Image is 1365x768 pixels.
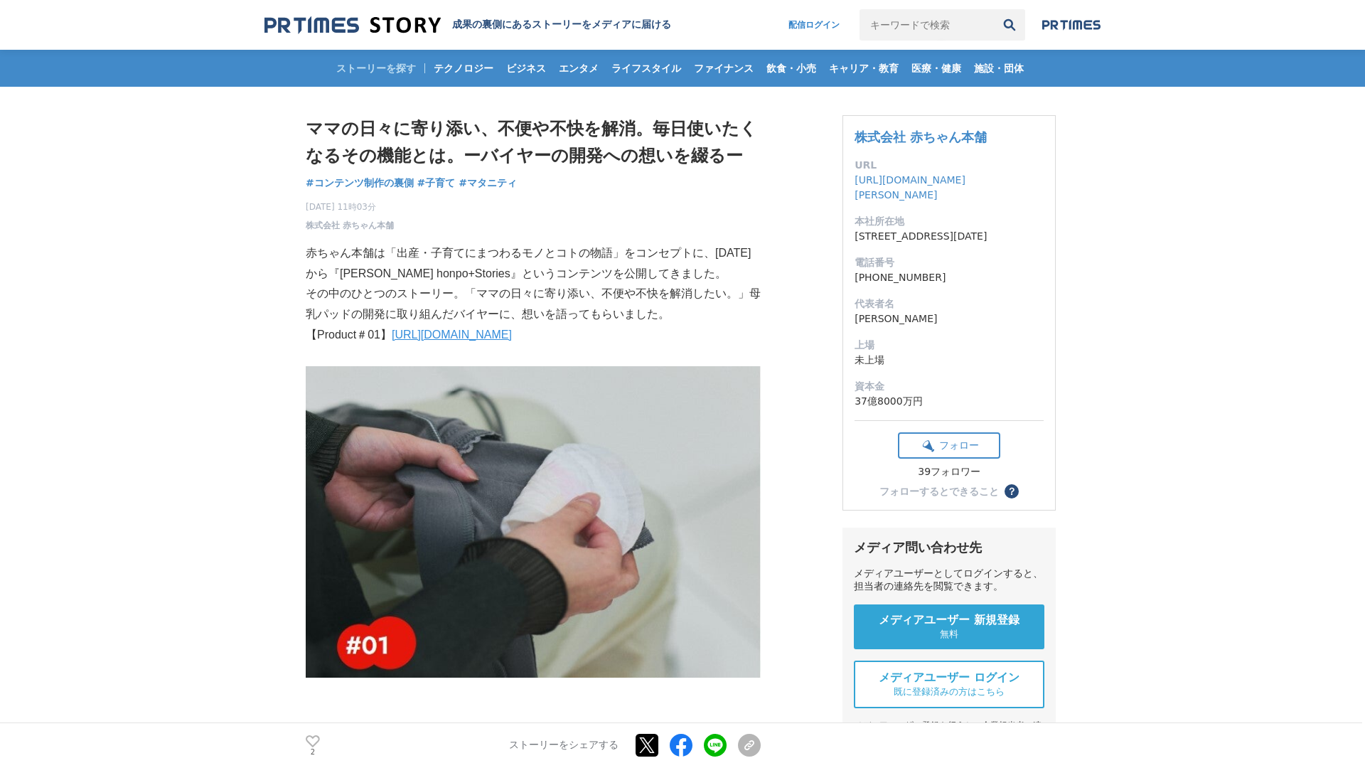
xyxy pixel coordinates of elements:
[894,686,1005,698] span: 既に登録済みの方はこちら
[417,176,456,191] a: #子育て
[459,176,517,191] a: #マタニティ
[879,671,1019,686] span: メディアユーザー ログイン
[606,62,687,75] span: ライフスタイル
[306,176,414,191] a: #コンテンツ制作の裏側
[855,311,1044,326] dd: [PERSON_NAME]
[855,214,1044,229] dt: 本社所在地
[1005,484,1019,498] button: ？
[459,176,517,189] span: #マタニティ
[855,129,987,144] a: 株式会社 赤ちゃん本舗
[855,394,1044,409] dd: 37億8000万円
[898,466,1000,479] div: 39フォロワー
[1042,19,1101,31] img: prtimes
[306,325,761,346] p: 【Product＃01】
[855,297,1044,311] dt: 代表者名
[855,255,1044,270] dt: 電話番号
[428,50,499,87] a: テクノロジー
[968,50,1029,87] a: 施設・団体
[306,201,394,213] span: [DATE] 11時03分
[688,62,759,75] span: ファイナンス
[855,229,1044,244] dd: [STREET_ADDRESS][DATE]
[1007,486,1017,496] span: ？
[879,613,1019,628] span: メディアユーザー 新規登録
[452,18,671,31] h2: 成果の裏側にあるストーリーをメディアに届ける
[855,174,965,201] a: [URL][DOMAIN_NAME][PERSON_NAME]
[855,338,1044,353] dt: 上場
[774,9,854,41] a: 配信ログイン
[906,62,967,75] span: 医療・健康
[854,539,1044,556] div: メディア問い合わせ先
[306,243,761,284] p: 赤ちゃん本舗は「出産・子育てにまつわるモノとコトの物語」をコンセプトに、[DATE]から『[PERSON_NAME] honpo+Stories』というコンテンツを公開してきました。
[854,567,1044,593] div: メディアユーザーとしてログインすると、担当者の連絡先を閲覧できます。
[417,176,456,189] span: #子育て
[553,50,604,87] a: エンタメ
[968,62,1029,75] span: 施設・団体
[428,62,499,75] span: テクノロジー
[860,9,994,41] input: キーワードで検索
[500,50,552,87] a: ビジネス
[264,16,441,35] img: 成果の裏側にあるストーリーをメディアに届ける
[306,366,761,678] img: thumbnail_1b444bc0-62eb-11f0-97c3-0d1d89e4d68a.jpg
[688,50,759,87] a: ファイナンス
[855,270,1044,285] dd: [PHONE_NUMBER]
[994,9,1025,41] button: 検索
[306,749,320,756] p: 2
[940,628,958,641] span: 無料
[306,219,394,232] a: 株式会社 赤ちゃん本舗
[392,329,512,341] a: [URL][DOMAIN_NAME]
[906,50,967,87] a: 医療・健康
[761,62,822,75] span: 飲食・小売
[855,353,1044,368] dd: 未上場
[823,50,904,87] a: キャリア・教育
[761,50,822,87] a: 飲食・小売
[306,284,761,325] p: その中のひとつのストーリー。「ママの日々に寄り添い、不便や不快を解消したい。」母乳パッドの開発に取り組んだバイヤーに、想いを語ってもらいました。
[306,115,761,170] h1: ママの日々に寄り添い、不便や不快を解消。毎日使いたくなるその機能とは。ーバイヤーの開発への想いを綴るー
[823,62,904,75] span: キャリア・教育
[854,604,1044,649] a: メディアユーザー 新規登録 無料
[879,486,999,496] div: フォローするとできること
[500,62,552,75] span: ビジネス
[306,176,414,189] span: #コンテンツ制作の裏側
[855,379,1044,394] dt: 資本金
[553,62,604,75] span: エンタメ
[509,740,619,752] p: ストーリーをシェアする
[606,50,687,87] a: ライフスタイル
[855,158,1044,173] dt: URL
[854,661,1044,708] a: メディアユーザー ログイン 既に登録済みの方はこちら
[898,432,1000,459] button: フォロー
[264,16,671,35] a: 成果の裏側にあるストーリーをメディアに届ける 成果の裏側にあるストーリーをメディアに届ける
